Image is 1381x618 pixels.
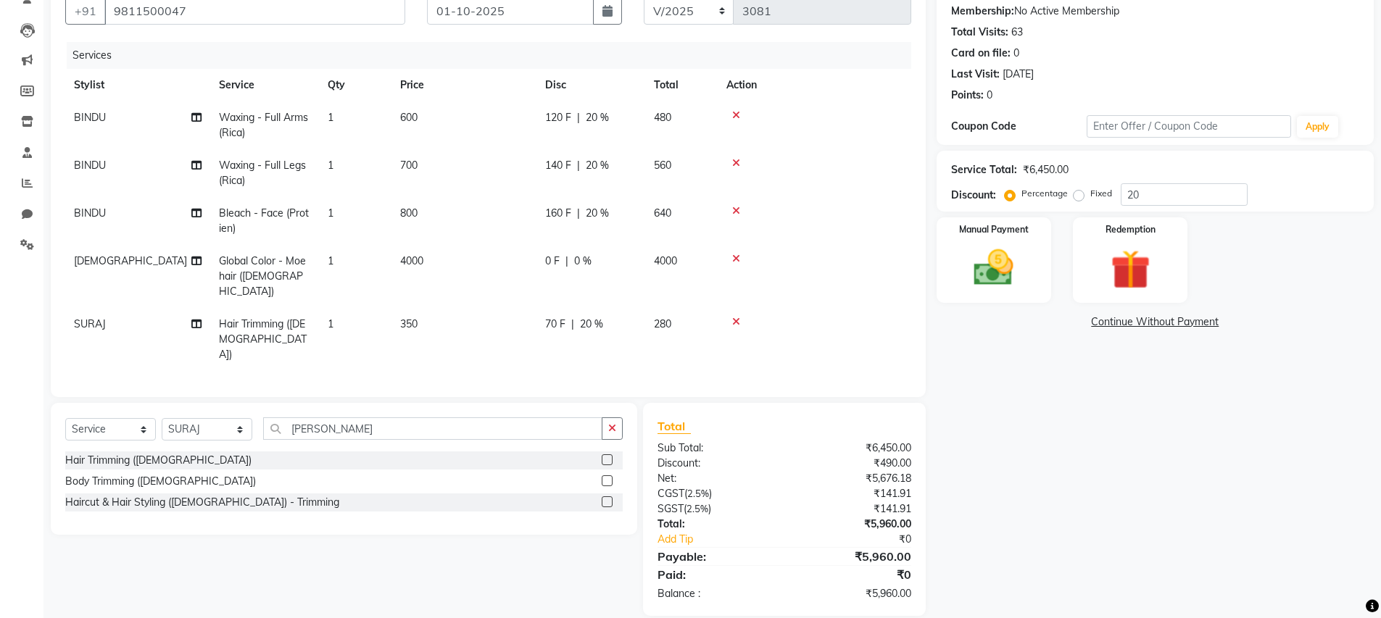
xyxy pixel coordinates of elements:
div: Total: [647,517,784,532]
span: SURAJ [74,317,106,330]
th: Disc [536,69,645,101]
span: 0 % [574,254,592,269]
span: 2.5% [687,503,708,514]
span: 20 % [586,206,609,221]
a: Continue Without Payment [940,314,1371,330]
button: Apply [1297,116,1338,138]
span: 560 [654,159,671,172]
div: ₹490.00 [784,456,922,471]
span: 1 [328,159,333,172]
th: Price [391,69,536,101]
span: 140 F [545,158,571,173]
div: ( ) [647,501,784,517]
span: 480 [654,111,671,124]
div: Balance : [647,586,784,601]
span: 120 F [545,110,571,125]
span: | [565,254,568,269]
img: _gift.svg [1098,245,1163,294]
th: Qty [319,69,391,101]
div: Body Trimming ([DEMOGRAPHIC_DATA]) [65,474,256,489]
span: 700 [400,159,418,172]
div: Haircut & Hair Styling ([DEMOGRAPHIC_DATA]) - Trimming [65,495,339,510]
span: BINDU [74,111,106,124]
div: Sub Total: [647,440,784,456]
span: BINDU [74,159,106,172]
span: 1 [328,111,333,124]
div: Last Visit: [951,67,1000,82]
span: 1 [328,317,333,330]
label: Fixed [1090,187,1112,200]
span: 0 F [545,254,560,269]
div: ₹5,960.00 [784,586,922,601]
span: BINDU [74,206,106,220]
div: Service Total: [951,162,1017,178]
span: 1 [328,206,333,220]
span: 4000 [400,254,423,267]
span: 20 % [580,317,603,332]
div: ₹5,676.18 [784,471,922,486]
input: Search or Scan [263,417,602,440]
span: Global Color - Moehair ([DEMOGRAPHIC_DATA]) [219,254,306,298]
input: Enter Offer / Coupon Code [1087,115,1291,138]
div: ₹141.91 [784,501,922,517]
div: ₹141.91 [784,486,922,501]
th: Stylist [65,69,210,101]
div: Points: [951,88,984,103]
span: | [577,110,580,125]
div: 0 [1013,46,1019,61]
div: Total Visits: [951,25,1008,40]
div: Hair Trimming ([DEMOGRAPHIC_DATA]) [65,453,252,468]
span: | [571,317,574,332]
span: 1 [328,254,333,267]
label: Manual Payment [959,223,1029,236]
span: Total [658,419,691,434]
div: ₹6,450.00 [784,440,922,456]
div: Discount: [647,456,784,471]
div: ( ) [647,486,784,501]
span: 20 % [586,110,609,125]
label: Redemption [1106,223,1156,236]
span: 600 [400,111,418,124]
img: _cash.svg [961,245,1026,291]
span: Waxing - Full Arms (Rica) [219,111,308,139]
span: Hair Trimming ([DEMOGRAPHIC_DATA]) [219,317,307,361]
div: No Active Membership [951,4,1359,19]
div: Discount: [951,188,996,203]
span: 280 [654,317,671,330]
span: [DEMOGRAPHIC_DATA] [74,254,187,267]
div: Net: [647,471,784,486]
span: 20 % [586,158,609,173]
span: 350 [400,317,418,330]
div: Coupon Code [951,119,1087,134]
div: 63 [1011,25,1023,40]
div: Card on file: [951,46,1011,61]
span: | [577,158,580,173]
span: 70 F [545,317,565,332]
div: Membership: [951,4,1014,19]
div: Services [67,42,922,69]
div: ₹0 [808,532,922,547]
div: ₹0 [784,566,922,583]
a: Add Tip [647,532,807,547]
span: 4000 [654,254,677,267]
span: 640 [654,206,671,220]
th: Action [718,69,911,101]
span: SGST [658,502,684,515]
span: | [577,206,580,221]
div: [DATE] [1003,67,1034,82]
div: Paid: [647,566,784,583]
span: 2.5% [687,488,709,499]
th: Service [210,69,319,101]
span: Waxing - Full Legs (Rica) [219,159,306,187]
span: 800 [400,206,418,220]
div: ₹5,960.00 [784,517,922,532]
span: 160 F [545,206,571,221]
label: Percentage [1021,187,1068,200]
div: Payable: [647,548,784,565]
span: Bleach - Face (Protien) [219,206,309,235]
span: CGST [658,487,684,500]
div: ₹5,960.00 [784,548,922,565]
th: Total [645,69,718,101]
div: ₹6,450.00 [1023,162,1069,178]
div: 0 [987,88,992,103]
